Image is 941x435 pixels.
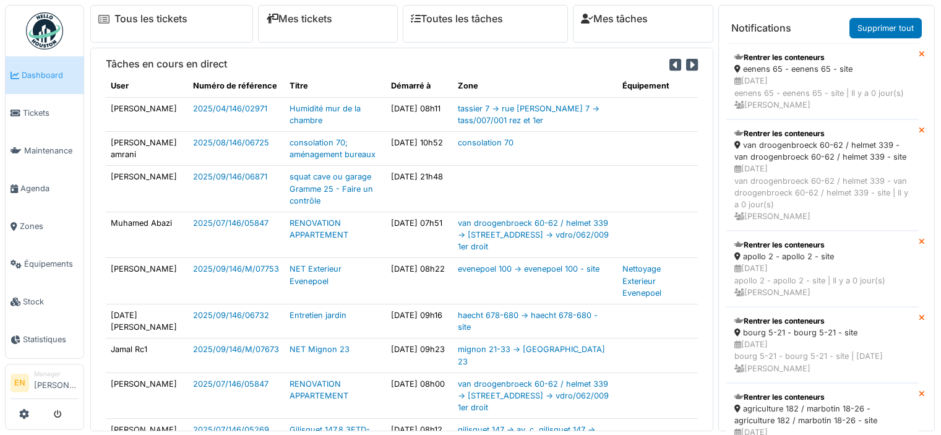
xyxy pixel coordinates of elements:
td: [DATE] 10h52 [386,131,453,165]
th: Équipement [617,75,698,97]
span: Équipements [24,258,79,270]
a: Mes tâches [581,13,648,25]
a: van droogenbroeck 60-62 / helmet 339 -> [STREET_ADDRESS] -> vdro/062/009 1er droit [458,218,609,251]
div: Rentrer les conteneurs [734,128,911,139]
td: [DATE][PERSON_NAME] [106,304,188,338]
div: apollo 2 - apollo 2 - site [734,251,911,262]
span: Zones [20,220,79,232]
span: Tickets [23,107,79,119]
div: [DATE] bourg 5-21 - bourg 5-21 - site | [DATE] [PERSON_NAME] [734,338,911,374]
a: Équipements [6,245,84,283]
a: 2025/07/146/05269 [193,425,269,434]
a: 2025/07/146/05847 [193,218,269,228]
td: [PERSON_NAME] [106,97,188,131]
td: [PERSON_NAME] [106,373,188,419]
a: Mes tickets [266,13,332,25]
a: Rentrer les conteneurs van droogenbroeck 60-62 / helmet 339 - van droogenbroeck 60-62 / helmet 33... [726,119,919,231]
a: 2025/08/146/06725 [193,138,269,147]
td: [DATE] 07h51 [386,212,453,258]
div: bourg 5-21 - bourg 5-21 - site [734,327,911,338]
span: translation missing: fr.shared.user [111,81,129,90]
a: 2025/09/146/06871 [193,172,267,181]
div: [DATE] van droogenbroeck 60-62 / helmet 339 - van droogenbroeck 60-62 / helmet 339 - site | Il y ... [734,163,911,222]
img: Badge_color-CXgf-gQk.svg [26,12,63,50]
a: Stock [6,283,84,321]
a: Rentrer les conteneurs bourg 5-21 - bourg 5-21 - site [DATE]bourg 5-21 - bourg 5-21 - site | [DAT... [726,307,919,383]
div: eenens 65 - eenens 65 - site [734,63,911,75]
td: [PERSON_NAME] amrani [106,131,188,165]
a: evenepoel 100 -> evenepoel 100 - site [458,264,599,273]
span: Stock [23,296,79,308]
h6: Notifications [731,22,791,34]
td: [DATE] 21h48 [386,166,453,212]
a: 2025/09/146/06732 [193,311,269,320]
a: Humidité mur de la chambre [290,104,361,125]
a: van droogenbroeck 60-62 / helmet 339 -> [STREET_ADDRESS] -> vdro/062/009 1er droit [458,379,609,412]
a: Entretien jardin [290,311,346,320]
a: squat cave ou garage Gramme 25 - Faire un contrôle [290,172,373,205]
div: Rentrer les conteneurs [734,52,911,63]
div: van droogenbroeck 60-62 / helmet 339 - van droogenbroeck 60-62 / helmet 339 - site [734,139,911,163]
div: [DATE] eenens 65 - eenens 65 - site | Il y a 0 jour(s) [PERSON_NAME] [734,75,911,111]
a: Rentrer les conteneurs eenens 65 - eenens 65 - site [DATE]eenens 65 - eenens 65 - site | Il y a 0... [726,43,919,119]
a: 2025/07/146/05847 [193,379,269,389]
div: Rentrer les conteneurs [734,392,911,403]
a: Tous les tickets [114,13,187,25]
span: Statistiques [23,334,79,345]
div: Rentrer les conteneurs [734,239,911,251]
a: Dashboard [6,56,84,94]
a: EN Manager[PERSON_NAME] [11,369,79,399]
a: RENOVATION APPARTEMENT [290,218,348,239]
a: 2025/09/146/M/07753 [193,264,279,273]
th: Numéro de référence [188,75,285,97]
a: 2025/09/146/M/07673 [193,345,279,354]
td: Muhamed Abazi [106,212,188,258]
a: consolation 70 [458,138,513,147]
li: [PERSON_NAME] [34,369,79,396]
a: Statistiques [6,321,84,358]
td: [DATE] 09h16 [386,304,453,338]
a: NET Mignon 23 [290,345,350,354]
a: Agenda [6,170,84,207]
div: [DATE] apollo 2 - apollo 2 - site | Il y a 0 jour(s) [PERSON_NAME] [734,262,911,298]
a: Nettoyage Exterieur Evenepoel [622,264,661,297]
a: Tickets [6,94,84,132]
a: Maintenance [6,132,84,170]
a: Zones [6,207,84,245]
td: [PERSON_NAME] [106,166,188,212]
a: consolation 70; aménagement bureaux [290,138,376,159]
a: NET Exterieur Evenepoel [290,264,342,285]
span: Agenda [20,183,79,194]
a: haecht 678-680 -> haecht 678-680 - site [458,311,598,332]
td: [DATE] 08h00 [386,373,453,419]
a: RENOVATION APPARTEMENT [290,379,348,400]
li: EN [11,374,29,392]
div: agriculture 182 / marbotin 18-26 - agriculture 182 / marbotin 18-26 - site [734,403,911,426]
th: Titre [285,75,385,97]
a: Rentrer les conteneurs apollo 2 - apollo 2 - site [DATE]apollo 2 - apollo 2 - site | Il y a 0 jou... [726,231,919,307]
a: mignon 21-33 -> [GEOGRAPHIC_DATA] 23 [458,345,605,366]
td: [DATE] 08h11 [386,97,453,131]
td: [DATE] 08h22 [386,258,453,304]
a: 2025/04/146/02971 [193,104,267,113]
a: Supprimer tout [849,18,922,38]
a: tassier 7 -> rue [PERSON_NAME] 7 -> tass/007/001 rez et 1er [458,104,599,125]
td: [DATE] 09h23 [386,338,453,373]
div: Manager [34,369,79,379]
th: Zone [453,75,618,97]
div: Rentrer les conteneurs [734,316,911,327]
td: [PERSON_NAME] [106,258,188,304]
th: Démarré à [386,75,453,97]
span: Maintenance [24,145,79,157]
a: Toutes les tâches [411,13,503,25]
h6: Tâches en cours en direct [106,58,227,70]
td: Jamal Rc1 [106,338,188,373]
span: Dashboard [22,69,79,81]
